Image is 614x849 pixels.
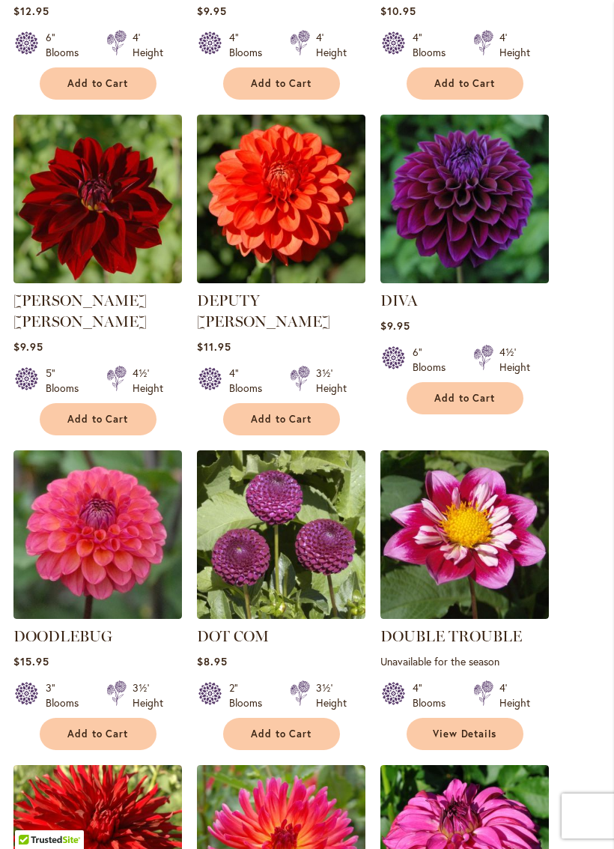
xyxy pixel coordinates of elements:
div: 2" Blooms [229,680,272,710]
span: $12.95 [13,4,49,18]
div: 4½' Height [133,366,163,396]
img: DOODLEBUG [13,450,182,619]
img: DEPUTY BOB [197,115,365,283]
span: Add to Cart [67,77,129,90]
div: 4½' Height [499,345,530,375]
span: $10.95 [380,4,416,18]
div: 4' Height [133,30,163,60]
span: Add to Cart [67,413,129,426]
a: DEBORA RENAE [13,272,182,286]
button: Add to Cart [40,718,156,750]
img: DOUBLE TROUBLE [380,450,549,619]
a: Diva [380,272,549,286]
div: 3½' Height [316,680,347,710]
a: DEPUTY [PERSON_NAME] [197,291,330,330]
div: 6" Blooms [46,30,88,60]
div: 3" Blooms [46,680,88,710]
div: 4' Height [316,30,347,60]
div: 4' Height [499,680,530,710]
a: DIVA [380,291,418,309]
a: [PERSON_NAME] [PERSON_NAME] [13,291,147,330]
span: $8.95 [197,654,228,668]
a: DOUBLE TROUBLE [380,627,522,645]
div: 4" Blooms [229,30,272,60]
button: Add to Cart [223,403,340,435]
a: DOT COM [197,608,365,622]
img: DEBORA RENAE [13,115,182,283]
span: Add to Cart [251,728,312,740]
button: Add to Cart [40,403,156,435]
span: $15.95 [13,654,49,668]
button: Add to Cart [407,67,523,100]
div: 5" Blooms [46,366,88,396]
span: View Details [433,728,497,740]
button: Add to Cart [40,67,156,100]
a: DOUBLE TROUBLE [380,608,549,622]
span: Add to Cart [67,728,129,740]
a: DOODLEBUG [13,627,112,645]
span: Add to Cart [434,77,496,90]
img: DOT COM [197,450,365,619]
button: Add to Cart [223,718,340,750]
button: Add to Cart [407,382,523,414]
img: Diva [380,115,549,283]
span: $9.95 [13,339,43,354]
button: Add to Cart [223,67,340,100]
div: 4" Blooms [229,366,272,396]
span: $9.95 [380,318,410,333]
div: 4" Blooms [413,680,455,710]
span: Add to Cart [251,413,312,426]
span: $9.95 [197,4,227,18]
a: DEPUTY BOB [197,272,365,286]
div: 3½' Height [133,680,163,710]
iframe: Launch Accessibility Center [11,796,53,838]
span: Add to Cart [251,77,312,90]
div: 6" Blooms [413,345,455,375]
a: DOODLEBUG [13,608,182,622]
a: View Details [407,718,523,750]
p: Unavailable for the season [380,654,549,668]
div: 3½' Height [316,366,347,396]
div: 4" Blooms [413,30,455,60]
span: $11.95 [197,339,231,354]
a: DOT COM [197,627,269,645]
span: Add to Cart [434,392,496,405]
div: 4' Height [499,30,530,60]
